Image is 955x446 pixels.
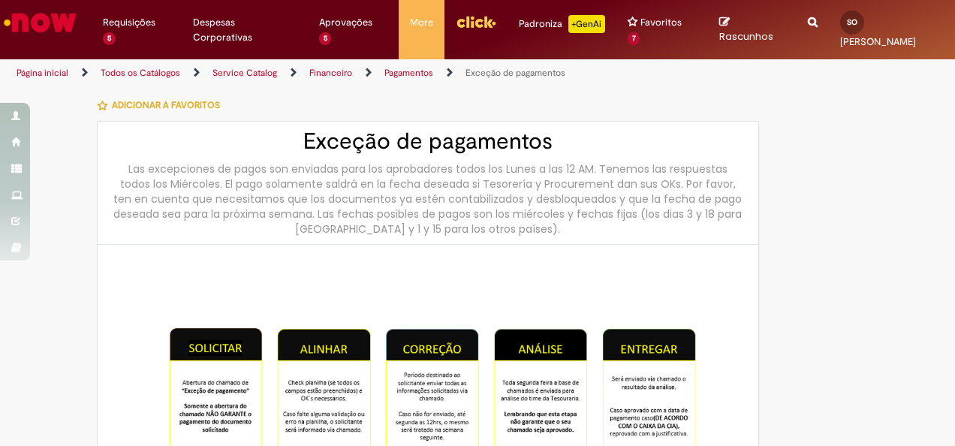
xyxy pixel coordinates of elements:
img: click_logo_yellow_360x200.png [456,11,496,33]
span: 5 [103,32,116,45]
a: Página inicial [17,67,68,79]
span: Despesas Corporativas [193,15,297,45]
span: 5 [319,32,332,45]
p: +GenAi [568,15,605,33]
div: Padroniza [519,15,605,33]
span: Aprovações [319,15,372,30]
img: ServiceNow [2,8,79,38]
a: Rascunhos [719,16,785,44]
span: [PERSON_NAME] [840,35,916,48]
a: Exceção de pagamentos [465,67,565,79]
span: Adicionar a Favoritos [112,99,220,111]
span: Rascunhos [719,29,773,44]
a: Todos os Catálogos [101,67,180,79]
a: Financeiro [309,67,352,79]
div: Las excepciones de pagos son enviadas para los aprobadores todos los Lunes a las 12 AM. Tenemos l... [113,161,743,237]
h2: Exceção de pagamentos [113,129,743,154]
span: SO [847,17,857,27]
button: Adicionar a Favoritos [97,89,228,121]
span: Requisições [103,15,155,30]
span: 7 [628,32,640,45]
a: Pagamentos [384,67,433,79]
span: Favoritos [640,15,682,30]
a: Service Catalog [212,67,277,79]
ul: Trilhas de página [11,59,625,87]
span: More [410,15,433,30]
